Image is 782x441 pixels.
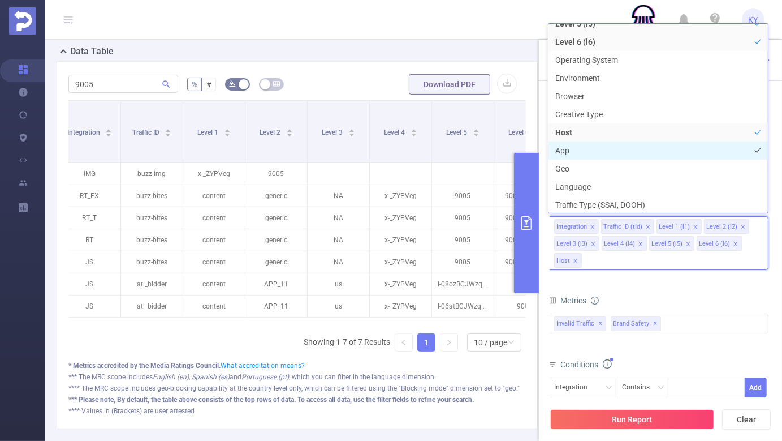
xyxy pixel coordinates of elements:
[550,409,714,430] button: Run Report
[348,127,355,131] i: icon: caret-up
[754,57,761,63] i: icon: check
[554,236,599,251] li: Level 3 (l3)
[348,132,355,135] i: icon: caret-down
[554,219,599,234] li: Integration
[659,220,690,234] div: Level 1 (l1)
[556,254,570,268] div: Host
[417,333,435,352] li: 1
[153,373,230,381] i: English (en), Spanish (es)
[554,253,582,268] li: Host
[649,236,694,251] li: Level 5 (l5)
[699,237,730,251] div: Level 6 (l6)
[105,127,112,134] div: Sort
[206,80,211,89] span: #
[754,93,761,100] i: icon: check
[432,229,494,251] p: 9005
[308,229,369,251] p: NA
[754,111,761,118] i: icon: check
[59,251,120,273] p: JS
[418,334,435,351] a: 1
[411,127,417,131] i: icon: caret-up
[245,273,307,295] p: APP_11
[121,251,183,273] p: buzz-bites
[224,127,231,134] div: Sort
[59,296,120,317] p: JS
[183,185,245,207] p: content
[59,273,120,295] p: JS
[183,273,245,295] p: content
[370,251,431,273] p: x-_ZYPVeg
[411,132,417,135] i: icon: caret-down
[508,339,515,347] i: icon: down
[598,317,603,331] span: ✕
[706,220,737,234] div: Level 2 (l2)
[591,297,599,305] i: icon: info-circle
[473,132,479,135] i: icon: caret-down
[9,7,36,35] img: Protected Media
[548,105,768,123] li: Creative Type
[733,241,738,248] i: icon: close
[165,132,171,135] i: icon: caret-down
[754,165,761,172] i: icon: check
[638,241,643,248] i: icon: close
[603,359,612,369] i: icon: info-circle
[548,51,768,69] li: Operating System
[106,132,112,135] i: icon: caret-down
[304,333,390,352] li: Showing 1-7 of 7 Results
[121,296,183,317] p: atl_bidder
[494,251,556,273] p: 9005_default
[432,251,494,273] p: 9005
[704,219,749,234] li: Level 2 (l2)
[556,220,587,234] div: Integration
[67,129,102,136] span: Integration
[740,224,746,231] i: icon: close
[245,229,307,251] p: generic
[494,207,556,229] p: 9005_default
[273,80,280,87] i: icon: table
[384,129,407,136] span: Level 4
[286,127,292,131] i: icon: caret-up
[121,229,183,251] p: buzz-bites
[229,80,236,87] i: icon: bg-colors
[432,185,494,207] p: 9005
[494,185,556,207] p: 9005_default
[446,129,469,136] span: Level 5
[590,241,596,248] i: icon: close
[494,273,556,295] p: 9005
[221,362,305,370] a: What accreditation means?
[745,378,767,397] button: Add
[121,163,183,185] p: buzz-img
[590,224,595,231] i: icon: close
[68,383,526,393] div: **** The MRC scope includes geo-blocking capability at the country level only, which can be filte...
[754,183,761,190] i: icon: check
[260,129,282,136] span: Level 2
[409,74,490,95] button: Download PDF
[554,378,595,397] div: Integration
[645,224,651,231] i: icon: close
[548,196,768,214] li: Traffic Type (SSAI, DOOH)
[370,207,431,229] p: x-_ZYPVeg
[722,409,771,430] button: Clear
[68,75,178,93] input: Search...
[653,317,658,331] span: ✕
[651,237,682,251] div: Level 5 (l5)
[754,129,761,136] i: icon: check
[622,378,658,397] div: Contains
[494,229,556,251] p: 9005_default
[548,296,586,305] span: Metrics
[697,236,742,251] li: Level 6 (l6)
[560,360,612,369] span: Conditions
[473,127,479,131] i: icon: caret-up
[754,20,761,27] i: icon: check
[548,87,768,105] li: Browser
[59,185,120,207] p: RT_EX
[224,132,230,135] i: icon: caret-down
[322,129,344,136] span: Level 3
[308,207,369,229] p: NA
[370,273,431,295] p: x-_ZYPVeg
[370,185,431,207] p: x-_ZYPVeg
[68,372,526,382] div: *** The MRC scope includes and , which you can filter in the language dimension.
[121,273,183,295] p: atl_bidder
[192,80,197,89] span: %
[183,296,245,317] p: content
